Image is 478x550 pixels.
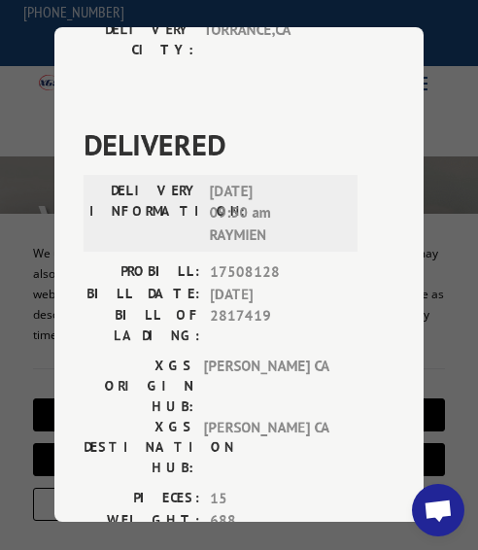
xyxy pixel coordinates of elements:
span: 688 [210,510,356,533]
span: [DATE] [210,284,356,306]
a: Open chat [412,484,464,536]
label: WEIGHT: [84,510,200,533]
span: 15 [210,488,356,510]
label: PIECES: [84,488,200,510]
span: [PERSON_NAME] CA [203,356,334,417]
span: 17508128 [210,261,356,284]
label: BILL DATE: [84,284,200,306]
label: DELIVERY INFORMATION: [89,181,199,247]
span: 2817419 [210,305,356,346]
span: DELIVERED [84,122,394,166]
label: XGS ORIGIN HUB: [84,356,193,417]
span: [PERSON_NAME] CA [203,417,334,478]
span: TORRANCE , CA [203,19,334,60]
span: [DATE] 09:50 am RAYMIEN [209,181,340,247]
label: DELIVERY CITY: [84,19,193,60]
label: XGS DESTINATION HUB: [84,417,193,478]
label: BILL OF LADING: [84,305,200,346]
label: PROBILL: [84,261,200,284]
